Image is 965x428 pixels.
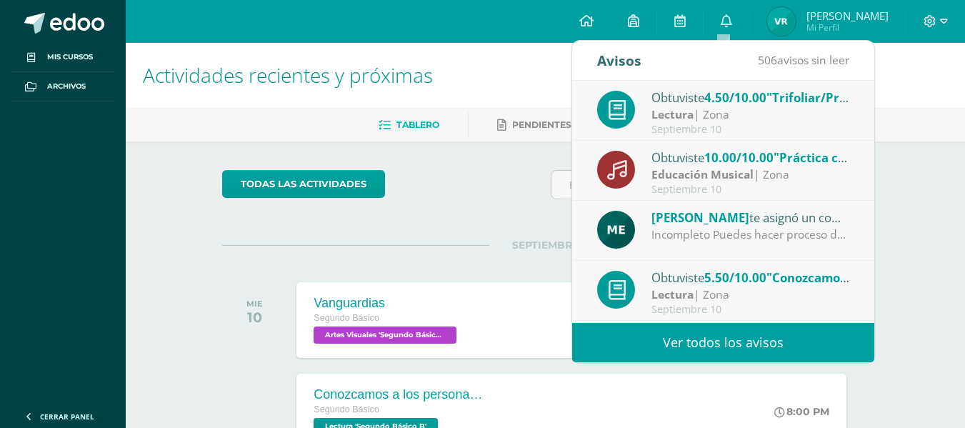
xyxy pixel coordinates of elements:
[767,7,796,36] img: 7be78f6353c006c913967bf4bd33d5e8.png
[651,106,694,122] strong: Lectura
[651,166,850,183] div: | Zona
[651,148,850,166] div: Obtuviste en
[489,239,601,252] span: SEPTIEMBRE
[40,412,94,422] span: Cerrar panel
[766,89,965,106] span: "Trifoliar/Prisma Págs. 144 y 145"
[512,119,634,130] span: Pendientes de entrega
[11,43,114,72] a: Mis cursos
[704,89,766,106] span: 4.50/10.00
[806,9,889,23] span: [PERSON_NAME]
[704,149,774,166] span: 10.00/10.00
[314,327,456,344] span: Artes Visuales 'Segundo Básico B'
[651,227,850,243] div: Incompleto Puedes hacer proceso de mejoramiento.
[379,114,439,136] a: Tablero
[651,287,694,302] strong: Lectura
[651,106,850,123] div: | Zona
[222,170,385,198] a: todas las Actividades
[704,269,766,286] span: 5.50/10.00
[314,296,460,311] div: Vanguardias
[396,119,439,130] span: Tablero
[246,309,263,326] div: 10
[597,41,641,80] div: Avisos
[651,124,850,136] div: Septiembre 10
[651,208,850,227] div: te asignó un comentario en 'Conozcamos a los personajes/Prisma Págs. 138 y 139' para 'Lectura'
[651,88,850,106] div: Obtuviste en
[47,51,93,63] span: Mis cursos
[758,52,849,68] span: avisos sin leer
[651,166,754,182] strong: Educación Musical
[11,72,114,101] a: Archivos
[774,405,829,418] div: 8:00 PM
[314,404,379,414] span: Segundo Básico
[651,268,850,287] div: Obtuviste en
[551,171,868,199] input: Busca una actividad próxima aquí...
[597,211,635,249] img: e5319dee200a4f57f0a5ff00aaca67bb.png
[572,323,874,362] a: Ver todos los avisos
[774,149,867,166] span: "Práctica coral"
[143,61,433,89] span: Actividades recientes y próximas
[314,313,379,323] span: Segundo Básico
[651,184,850,196] div: Septiembre 10
[651,209,749,226] span: [PERSON_NAME]
[47,81,86,92] span: Archivos
[651,304,850,316] div: Septiembre 10
[314,387,485,402] div: Conozcamos a los personajes/Prisma Págs. 138 y 139
[246,299,263,309] div: MIE
[497,114,634,136] a: Pendientes de entrega
[806,21,889,34] span: Mi Perfil
[758,52,777,68] span: 506
[651,287,850,303] div: | Zona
